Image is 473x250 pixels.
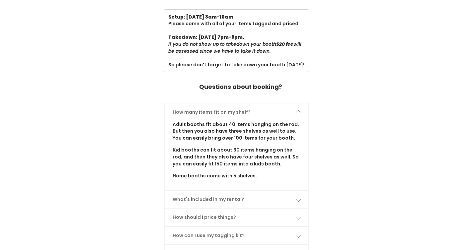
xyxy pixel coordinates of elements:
div: Please come with all of your items tagged and priced. So please don't forget to take down your bo... [168,14,305,68]
i: If you do not show up to takedown your booth will be assessed since we have to take it down. [168,41,301,54]
p: Adult booths fit about 40 items hanging on the rod. But then you also have three shelves as well ... [173,121,301,142]
b: Setup: [DATE] 8am-10am [168,14,233,20]
a: What's included in my rental? [165,191,309,208]
h4: Questions about booking? [199,80,282,94]
a: How many items fit on my shelf? [165,103,309,121]
b: Takedown: [DATE] 7pm-8pm. [168,34,244,40]
p: Kid booths can fit about 60 items hanging on the rod, and then they also have four shelves as wel... [173,147,301,167]
b: $20 fee [276,41,293,47]
p: Home booths come with 5 shelves. [173,172,301,179]
a: How should I price things? [165,209,309,226]
a: How can I use my tagging kit? [165,227,309,244]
